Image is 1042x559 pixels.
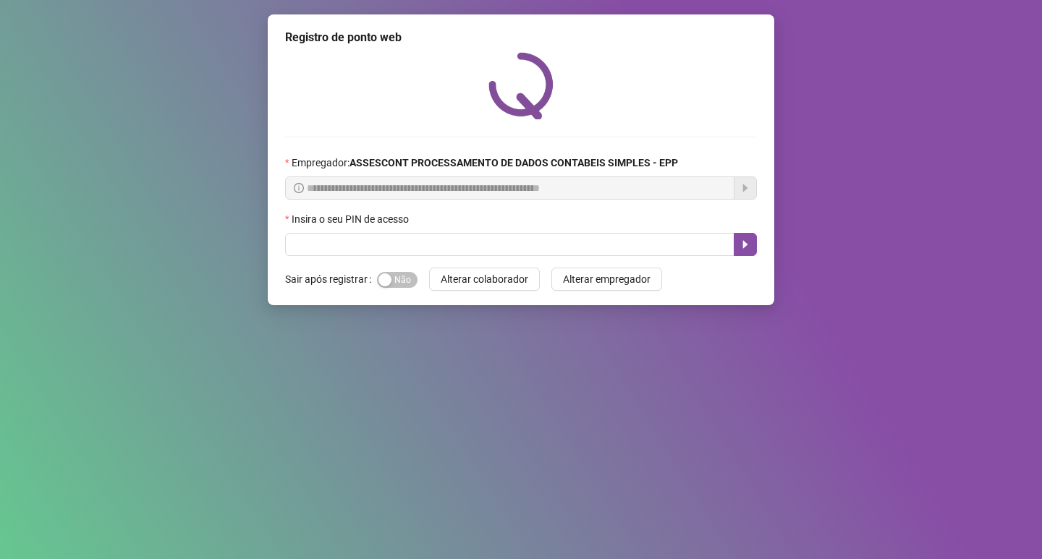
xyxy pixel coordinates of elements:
button: Alterar colaborador [429,268,540,291]
span: Empregador : [292,155,678,171]
span: Alterar empregador [563,271,651,287]
span: Alterar colaborador [441,271,528,287]
label: Insira o seu PIN de acesso [285,211,418,227]
img: QRPoint [488,52,554,119]
div: Registro de ponto web [285,29,757,46]
span: caret-right [740,239,751,250]
span: info-circle [294,183,304,193]
button: Alterar empregador [551,268,662,291]
label: Sair após registrar [285,268,377,291]
strong: ASSESCONT PROCESSAMENTO DE DADOS CONTABEIS SIMPLES - EPP [350,157,678,168]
